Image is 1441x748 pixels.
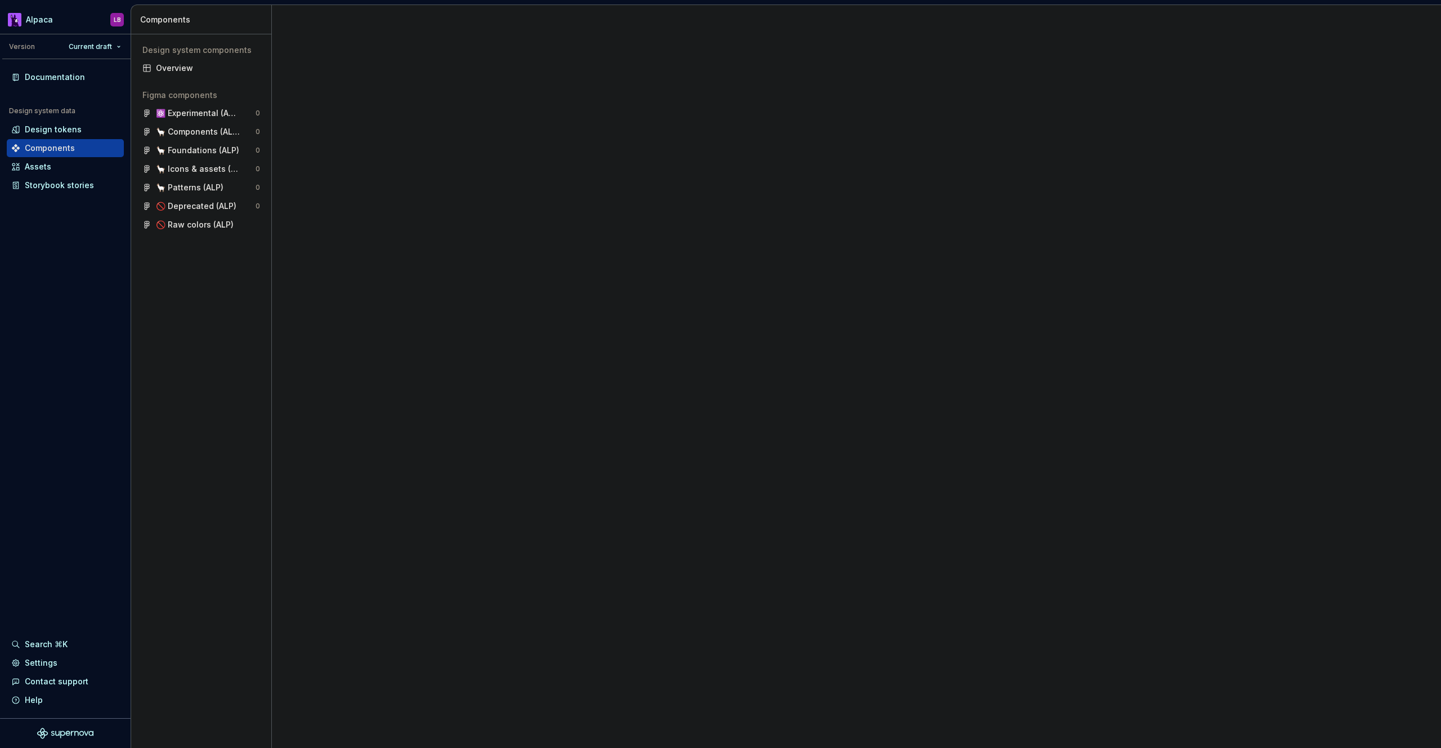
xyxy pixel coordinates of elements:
[114,15,121,24] div: LB
[138,197,265,215] a: 🚫 Deprecated (ALP)0
[156,126,240,137] div: 🦙 Components (ALP)
[7,673,124,691] button: Contact support
[69,42,112,51] span: Current draft
[7,139,124,157] a: Components
[7,635,124,653] button: Search ⌘K
[25,657,57,669] div: Settings
[156,219,234,230] div: 🚫 Raw colors (ALP)
[7,176,124,194] a: Storybook stories
[142,90,260,101] div: Figma components
[256,109,260,118] div: 0
[25,72,85,83] div: Documentation
[256,146,260,155] div: 0
[26,14,53,25] div: Alpaca
[138,59,265,77] a: Overview
[9,106,75,115] div: Design system data
[256,202,260,211] div: 0
[25,161,51,172] div: Assets
[7,158,124,176] a: Assets
[25,676,88,687] div: Contact support
[140,14,267,25] div: Components
[25,143,75,154] div: Components
[7,691,124,709] button: Help
[256,164,260,173] div: 0
[156,63,260,74] div: Overview
[256,183,260,192] div: 0
[8,13,21,26] img: 003f14f4-5683-479b-9942-563e216bc167.png
[25,694,43,706] div: Help
[7,68,124,86] a: Documentation
[256,127,260,136] div: 0
[156,182,223,193] div: 🦙 Patterns (ALP)
[9,42,35,51] div: Version
[156,108,240,119] div: ⚛️ Experimental (ALP)
[7,121,124,139] a: Design tokens
[25,180,94,191] div: Storybook stories
[156,163,240,175] div: 🦙 Icons & assets (ALP)
[156,145,239,156] div: 🦙 Foundations (ALP)
[64,39,126,55] button: Current draft
[142,44,260,56] div: Design system components
[138,123,265,141] a: 🦙 Components (ALP)0
[138,160,265,178] a: 🦙 Icons & assets (ALP)0
[138,141,265,159] a: 🦙 Foundations (ALP)0
[37,728,93,739] svg: Supernova Logo
[7,654,124,672] a: Settings
[156,201,236,212] div: 🚫 Deprecated (ALP)
[138,179,265,197] a: 🦙 Patterns (ALP)0
[25,639,68,650] div: Search ⌘K
[138,216,265,234] a: 🚫 Raw colors (ALP)
[2,7,128,32] button: AlpacaLB
[25,124,82,135] div: Design tokens
[138,104,265,122] a: ⚛️ Experimental (ALP)0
